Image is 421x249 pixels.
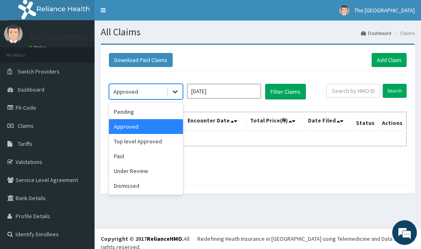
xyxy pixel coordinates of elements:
a: RelianceHMO [147,235,182,242]
a: Online [29,45,49,51]
th: Date Filed [305,112,353,131]
th: Total Price(₦) [247,112,305,131]
input: Search [383,84,407,98]
span: Claims [18,122,34,129]
input: Search by HMO ID [326,84,380,98]
input: Select Month and Year [187,84,261,99]
span: Switch Providers [18,68,60,75]
img: User Image [4,25,23,43]
a: Dashboard [361,30,391,37]
div: Dismissed [109,178,183,193]
div: Top level Approved [109,134,183,149]
img: User Image [339,5,349,16]
div: Approved [113,88,138,96]
span: Tariffs [18,140,32,148]
p: The [GEOGRAPHIC_DATA] [29,33,111,41]
strong: Copyright © 2017 . [101,235,184,242]
th: Status [353,112,379,131]
a: Add Claim [372,53,407,67]
button: Download Paid Claims [109,53,173,67]
div: Paid [109,149,183,164]
th: Actions [378,112,406,131]
li: Claims [392,30,415,37]
div: Pending [109,104,183,119]
button: Filter Claims [265,84,306,99]
div: Under Review [109,164,183,178]
th: Encounter Date [184,112,247,131]
span: Dashboard [18,86,44,93]
h1: All Claims [101,27,415,37]
div: Redefining Heath Insurance in [GEOGRAPHIC_DATA] using Telemedicine and Data Science! [197,235,415,243]
span: The [GEOGRAPHIC_DATA] [354,7,415,14]
div: Approved [109,119,183,134]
